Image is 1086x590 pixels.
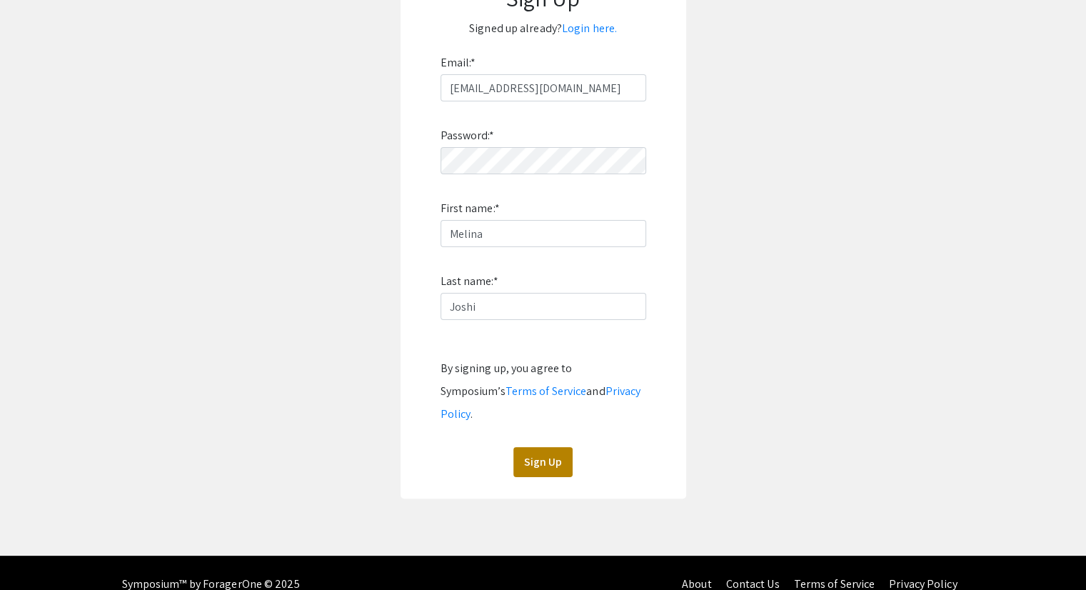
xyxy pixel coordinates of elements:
[11,526,61,579] iframe: Chat
[506,384,587,399] a: Terms of Service
[441,197,500,220] label: First name:
[513,447,573,477] button: Sign Up
[441,51,476,74] label: Email:
[441,357,646,426] div: By signing up, you agree to Symposium’s and .
[415,17,672,40] p: Signed up already?
[562,21,617,36] a: Login here.
[441,270,498,293] label: Last name:
[441,124,495,147] label: Password:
